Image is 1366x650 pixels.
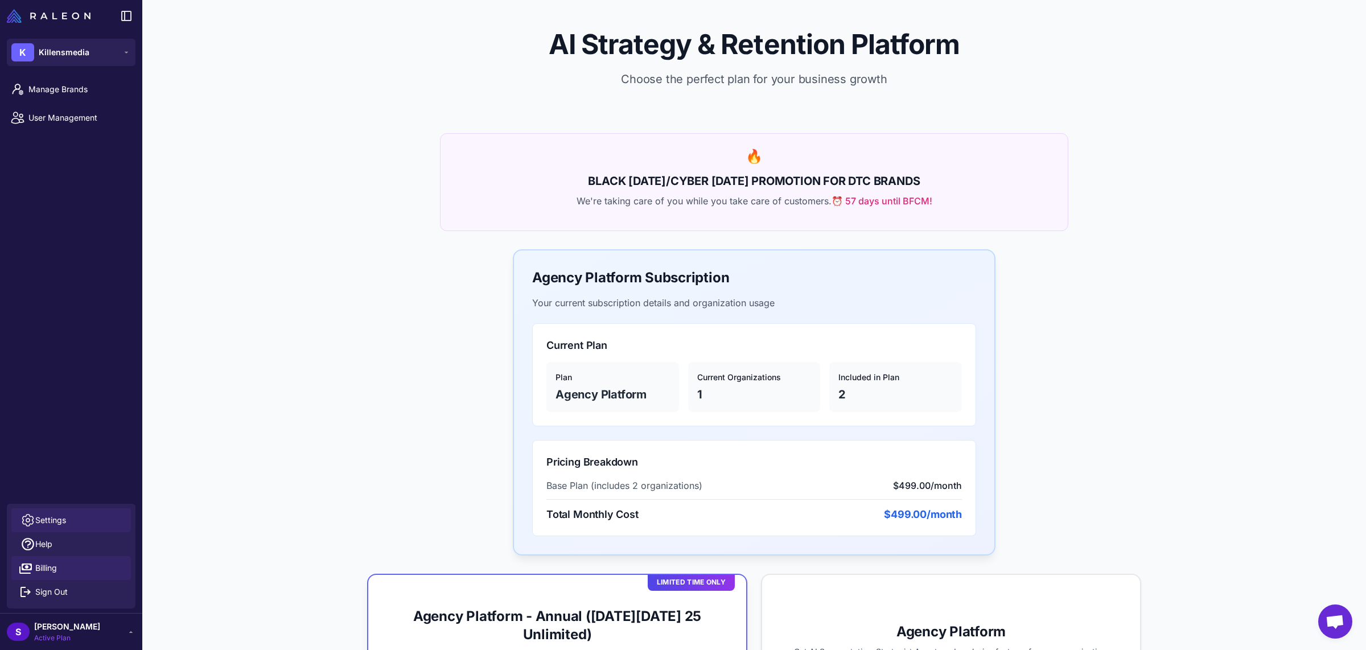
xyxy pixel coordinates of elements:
p: Agency Platform [556,386,670,403]
p: We're taking care of you while you take care of customers. [454,194,1054,208]
div: K [11,43,34,61]
h3: Agency Platform [780,623,1122,641]
div: Open chat [1318,604,1352,639]
span: Manage Brands [28,83,129,96]
h3: Current Plan [546,338,962,353]
button: Sign Out [11,580,131,604]
h1: AI Strategy & Retention Platform [161,27,1348,61]
p: Your current subscription details and organization usage [532,296,976,310]
span: Help [35,538,52,550]
p: Choose the perfect plan for your business growth [161,71,1348,88]
div: S [7,623,30,641]
span: Killensmedia [39,46,89,59]
p: 1 [697,386,812,403]
div: Limited Time Only [648,574,735,591]
a: User Management [5,106,138,130]
span: User Management [28,112,129,124]
h3: Agency Platform - Annual ([DATE][DATE] 25 Unlimited) [386,607,728,644]
a: Raleon Logo [7,9,95,23]
a: Help [11,532,131,556]
span: Billing [35,562,57,574]
span: Active Plan [34,633,100,643]
button: KKillensmedia [7,39,135,66]
span: ⏰ 57 days until BFCM! [832,194,932,208]
a: Manage Brands [5,77,138,101]
span: [PERSON_NAME] [34,620,100,633]
span: Settings [35,514,66,526]
p: 2 [838,386,953,403]
h3: Pricing Breakdown [546,454,962,470]
span: $499.00/month [884,507,962,522]
span: $499.00/month [893,479,962,492]
img: Raleon Logo [7,9,90,23]
span: Base Plan (includes 2 organizations) [546,479,702,492]
h4: Included in Plan [838,371,953,384]
h2: Agency Platform Subscription [532,269,976,287]
h2: BLACK [DATE]/CYBER [DATE] PROMOTION FOR DTC BRANDS [454,172,1054,190]
h4: Plan [556,371,670,384]
span: 🔥 [746,148,763,164]
h4: Current Organizations [697,371,812,384]
span: Total Monthly Cost [546,507,639,522]
span: Sign Out [35,586,68,598]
